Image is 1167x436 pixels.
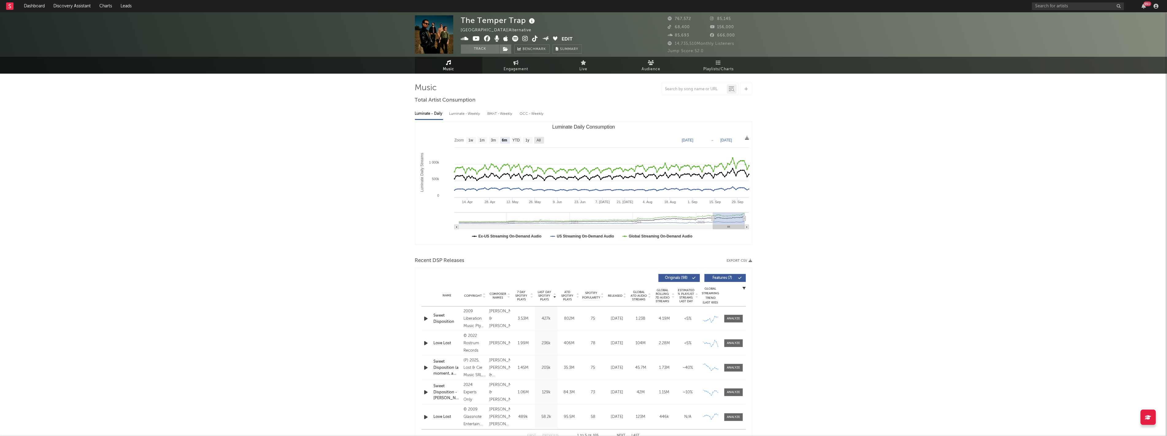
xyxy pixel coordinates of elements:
[513,316,533,322] div: 3.53M
[582,340,604,346] div: 78
[608,294,623,298] span: Released
[617,200,633,204] text: 21. [DATE]
[678,414,698,420] div: N/A
[607,365,628,371] div: [DATE]
[415,257,465,264] span: Recent DSP Releases
[664,200,676,204] text: 18. Aug
[536,138,540,143] text: All
[553,200,562,204] text: 9. Jun
[668,49,704,53] span: Jump Score: 52.0
[1142,4,1146,9] button: 99+
[489,406,510,428] div: [PERSON_NAME], [PERSON_NAME], [PERSON_NAME] & [PERSON_NAME]
[489,292,507,299] span: Composer Names
[461,44,499,54] button: Track
[513,365,533,371] div: 1.45M
[559,340,579,346] div: 406M
[432,177,439,181] text: 500k
[654,288,671,303] span: Global Rolling 7D Audio Streams
[488,109,514,119] div: BMAT - Weekly
[631,316,651,322] div: 1.23B
[420,153,424,192] text: Luminate Daily Streams
[668,42,735,46] span: 14,735,510 Monthly Listeners
[513,389,533,395] div: 1.06M
[464,406,486,428] div: © 2009 Glassnote Entertainment Group LLC
[703,66,734,73] span: Playlists/Charts
[434,340,461,346] a: Love Lost
[529,200,541,204] text: 26. May
[662,87,727,92] input: Search by song name or URL
[631,414,651,420] div: 123M
[668,17,691,21] span: 767,572
[559,365,579,371] div: 35.3M
[552,124,615,129] text: Luminate Daily Consumption
[513,340,533,346] div: 1.99M
[710,25,734,29] span: 156,000
[434,383,461,401] a: Sweet Disposition - [PERSON_NAME] & Silver Panda Remix
[654,316,675,322] div: 4.19M
[658,274,700,282] button: Originals(98)
[429,160,439,164] text: 1 000k
[701,287,720,305] div: Global Streaming Trend (Last 60D)
[434,359,461,377] a: Sweet Disposition (a moment, a love)
[536,414,556,420] div: 58.2k
[595,200,610,204] text: 7. [DATE]
[1032,2,1124,10] input: Search for artists
[668,33,689,37] span: 85,693
[434,293,461,298] div: Name
[464,294,482,298] span: Copyright
[415,122,752,245] svg: Luminate Daily Consumption
[678,316,698,322] div: <5%
[678,288,695,303] span: Estimated % Playlist Streams Last Day
[708,276,737,280] span: Features ( 7 )
[434,414,461,420] a: Love Lost
[437,194,439,197] text: 0
[489,340,510,347] div: [PERSON_NAME]
[710,33,735,37] span: 666,000
[709,200,721,204] text: 15. Sep
[668,25,690,29] span: 68,400
[682,138,693,142] text: [DATE]
[415,97,476,104] span: Total Artist Consumption
[562,36,573,43] button: Edit
[631,290,647,301] span: Global ATD Audio Streams
[582,414,604,420] div: 58
[559,316,579,322] div: 802M
[654,365,675,371] div: 1.73M
[643,200,652,204] text: 4. Aug
[479,138,485,143] text: 1m
[484,200,495,204] text: 28. Apr
[617,57,685,74] a: Audience
[553,44,582,54] button: Summary
[536,340,556,346] div: 236k
[727,259,752,263] button: Export CSV
[631,340,651,346] div: 104M
[685,57,752,74] a: Playlists/Charts
[491,138,496,143] text: 3m
[478,234,542,238] text: Ex-US Streaming On-Demand Audio
[415,109,443,119] div: Luminate - Daily
[512,138,520,143] text: YTD
[582,365,604,371] div: 75
[574,200,585,204] text: 23. Jun
[560,48,578,51] span: Summary
[464,332,486,354] div: © 2022 Rostrum Records
[607,316,628,322] div: [DATE]
[678,389,698,395] div: ~ 10 %
[631,365,651,371] div: 45.7M
[464,308,486,330] div: 2009 Liberation Music Pty Ltd. under exclusive license to Infectious Music Limited, a BMG Company
[536,389,556,395] div: 129k
[559,290,576,301] span: ATD Spotify Plays
[536,290,553,301] span: Last Day Spotify Plays
[461,15,537,25] div: The Temper Trap
[513,290,530,301] span: 7 Day Spotify Plays
[502,138,507,143] text: 6m
[607,414,628,420] div: [DATE]
[710,17,731,21] span: 85,145
[631,389,651,395] div: 42M
[468,138,473,143] text: 1w
[462,200,473,204] text: 14. Apr
[464,381,486,403] div: 2024 Experts Only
